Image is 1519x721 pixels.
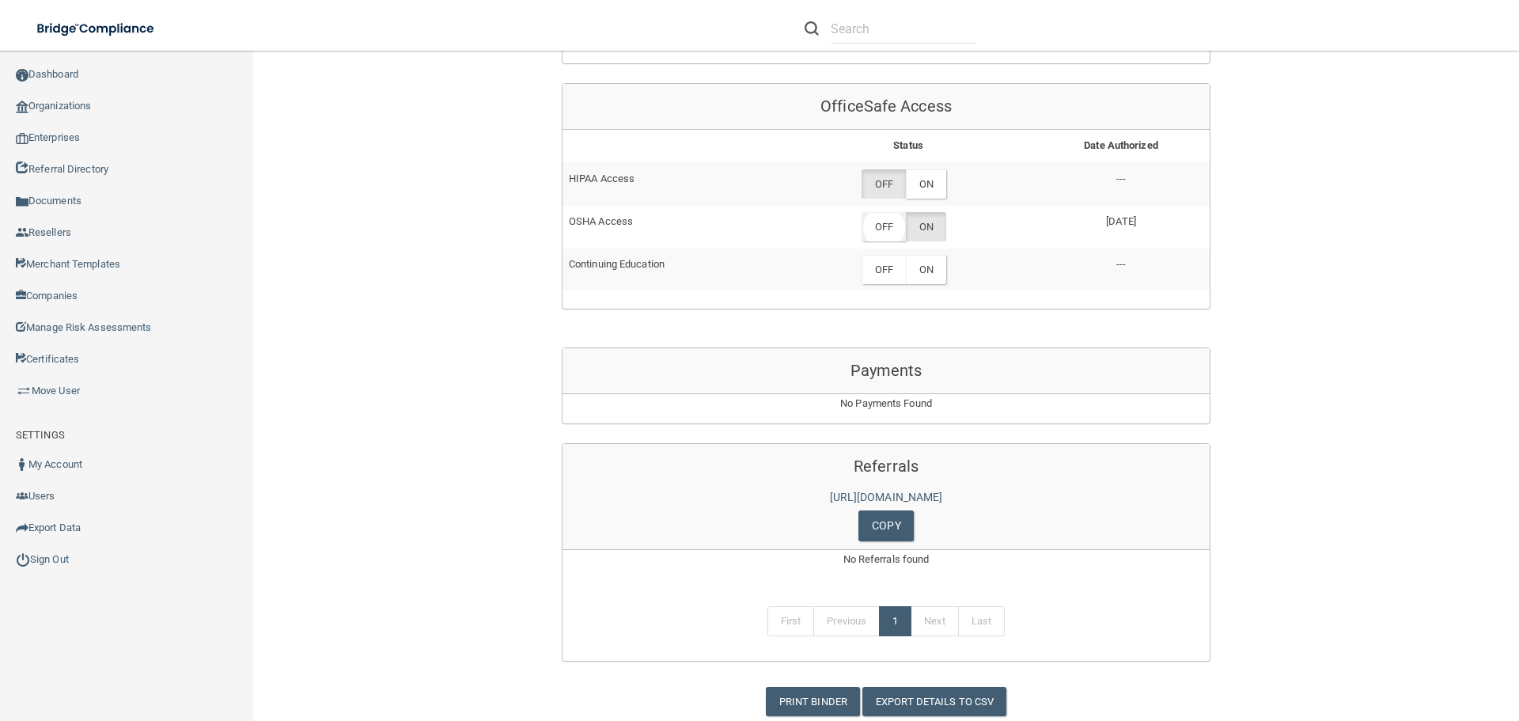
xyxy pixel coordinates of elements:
[16,522,28,534] img: icon-export.b9366987.png
[858,510,913,541] a: Copy
[906,255,946,284] label: ON
[16,383,32,399] img: briefcase.64adab9b.png
[854,457,919,476] span: Referrals
[563,84,1210,130] div: OfficeSafe Access
[563,348,1210,394] div: Payments
[906,212,946,241] label: ON
[563,550,1210,588] div: No Referrals found
[862,687,1006,716] a: Export Details to CSV
[16,101,28,113] img: organization-icon.f8decf85.png
[16,69,28,82] img: ic_dashboard_dark.d01f4a41.png
[911,606,958,636] a: Next
[16,426,65,445] label: SETTINGS
[1039,212,1203,231] p: [DATE]
[563,162,784,205] td: HIPAA Access
[879,606,911,636] a: 1
[784,130,1032,162] th: Status
[862,255,906,284] label: OFF
[16,133,28,144] img: enterprise.0d942306.png
[830,491,943,503] a: [URL][DOMAIN_NAME]
[563,249,784,290] td: Continuing Education
[1039,255,1203,274] p: ---
[805,21,819,36] img: ic-search.3b580494.png
[563,206,784,249] td: OSHA Access
[24,13,169,45] img: bridge_compliance_login_screen.278c3ca4.svg
[1039,169,1203,188] p: ---
[766,687,860,716] a: Print Binder
[16,458,28,471] img: ic_user_dark.df1a06c3.png
[16,490,28,503] img: icon-users.e205127d.png
[16,552,30,567] img: ic_power_dark.7ecde6b1.png
[906,169,946,199] label: ON
[862,212,906,241] label: OFF
[813,606,880,636] a: Previous
[1032,130,1210,162] th: Date Authorized
[767,606,815,636] a: First
[563,394,1210,413] p: No Payments Found
[862,169,906,199] label: OFF
[16,226,28,239] img: ic_reseller.de258add.png
[16,195,28,208] img: icon-documents.8dae5593.png
[958,606,1005,636] a: Last
[831,14,975,44] input: Search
